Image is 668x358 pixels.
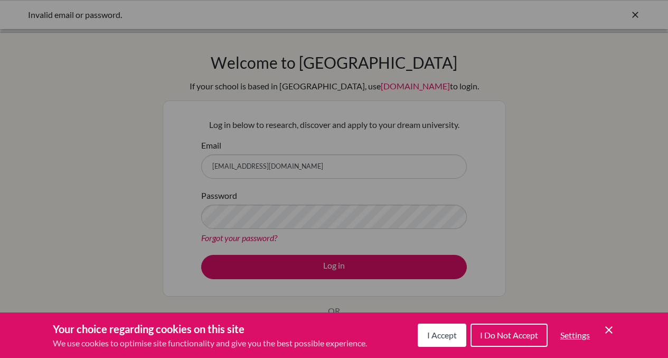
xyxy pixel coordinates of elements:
[552,325,598,346] button: Settings
[427,330,457,340] span: I Accept
[418,324,466,347] button: I Accept
[53,321,367,337] h3: Your choice regarding cookies on this site
[480,330,538,340] span: I Do Not Accept
[603,324,615,336] button: Save and close
[471,324,548,347] button: I Do Not Accept
[53,337,367,350] p: We use cookies to optimise site functionality and give you the best possible experience.
[560,330,590,340] span: Settings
